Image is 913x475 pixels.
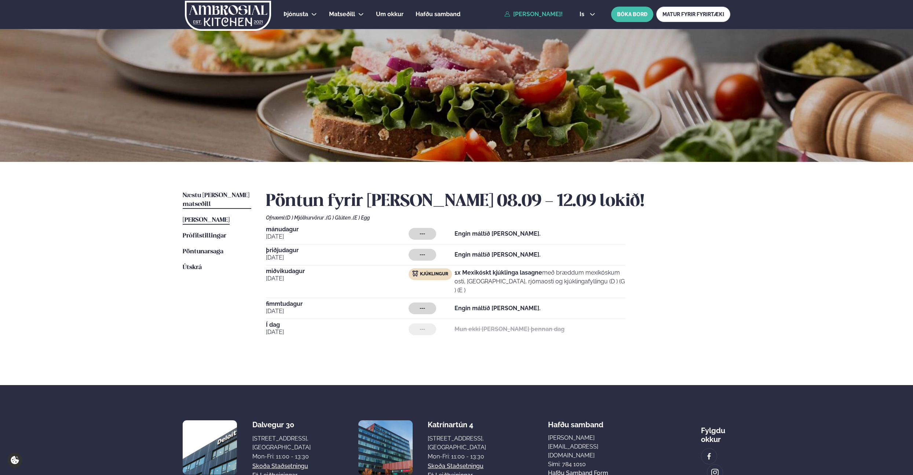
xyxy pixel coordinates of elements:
span: (D ) Mjólkurvörur , [285,215,326,221]
img: image alt [705,452,713,461]
a: [PERSON_NAME] [183,216,230,225]
span: Pöntunarsaga [183,249,223,255]
img: image alt [183,420,237,475]
span: --- [420,326,425,332]
span: --- [420,252,425,258]
a: Hafðu samband [416,10,460,19]
a: Cookie settings [7,453,22,468]
a: MATUR FYRIR FYRIRTÆKI [656,7,730,22]
span: is [580,11,587,17]
a: image alt [701,449,717,464]
span: Hafðu samband [548,414,603,429]
span: --- [420,231,425,237]
button: BÓKA BORÐ [611,7,653,22]
a: Þjónusta [284,10,308,19]
a: Pöntunarsaga [183,247,223,256]
a: Skoða staðsetningu [428,462,483,471]
span: [DATE] [266,253,409,262]
a: Útskrá [183,263,202,272]
span: [DATE] [266,307,409,316]
span: Þjónusta [284,11,308,18]
span: þriðjudagur [266,247,409,253]
span: Hafðu samband [416,11,460,18]
a: Skoða staðsetningu [252,462,308,471]
a: [PERSON_NAME][EMAIL_ADDRESS][DOMAIN_NAME] [548,434,639,460]
span: Útskrá [183,264,202,271]
strong: Mun ekki [PERSON_NAME] þennan dag [454,326,565,333]
span: miðvikudagur [266,268,409,274]
div: Dalvegur 30 [252,420,311,429]
strong: 1x Mexikóskt kjúklinga lasagne [454,269,542,276]
img: logo [184,1,272,31]
div: [STREET_ADDRESS], [GEOGRAPHIC_DATA] [252,434,311,452]
span: (E ) Egg [353,215,370,221]
span: Matseðill [329,11,355,18]
div: Ofnæmi: [266,215,730,221]
div: Fylgdu okkur [701,420,730,444]
div: Katrínartún 4 [428,420,486,429]
div: [STREET_ADDRESS], [GEOGRAPHIC_DATA] [428,434,486,452]
a: Prófílstillingar [183,232,226,240]
span: Prófílstillingar [183,233,226,239]
span: (G ) Glúten , [326,215,353,221]
span: Í dag [266,322,409,328]
img: image alt [358,420,413,475]
span: fimmtudagur [266,301,409,307]
button: is [574,11,601,17]
span: Næstu [PERSON_NAME] matseðill [183,192,249,207]
a: Matseðill [329,10,355,19]
div: Mon-Fri: 11:00 - 13:30 [252,452,311,461]
span: --- [420,305,425,311]
span: [DATE] [266,232,409,241]
strong: Engin máltíð [PERSON_NAME]. [454,305,541,312]
div: Mon-Fri: 11:00 - 13:30 [428,452,486,461]
span: [PERSON_NAME] [183,217,230,223]
a: [PERSON_NAME]! [504,11,563,18]
span: Kjúklingur [420,271,448,277]
p: Sími: 784 1010 [548,460,639,469]
span: mánudagur [266,226,409,232]
a: Næstu [PERSON_NAME] matseðill [183,191,251,209]
strong: Engin máltíð [PERSON_NAME]. [454,230,541,237]
span: Um okkur [376,11,403,18]
p: með bræddum mexíkóskum osti, [GEOGRAPHIC_DATA], rjómaosti og kjúklingafyllingu (D ) (G ) (E ) [454,268,625,295]
a: Um okkur [376,10,403,19]
span: [DATE] [266,274,409,283]
span: [DATE] [266,328,409,337]
strong: Engin máltíð [PERSON_NAME]. [454,251,541,258]
img: chicken.svg [412,271,418,276]
h2: Pöntun fyrir [PERSON_NAME] 08.09 - 12.09 lokið! [266,191,730,212]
